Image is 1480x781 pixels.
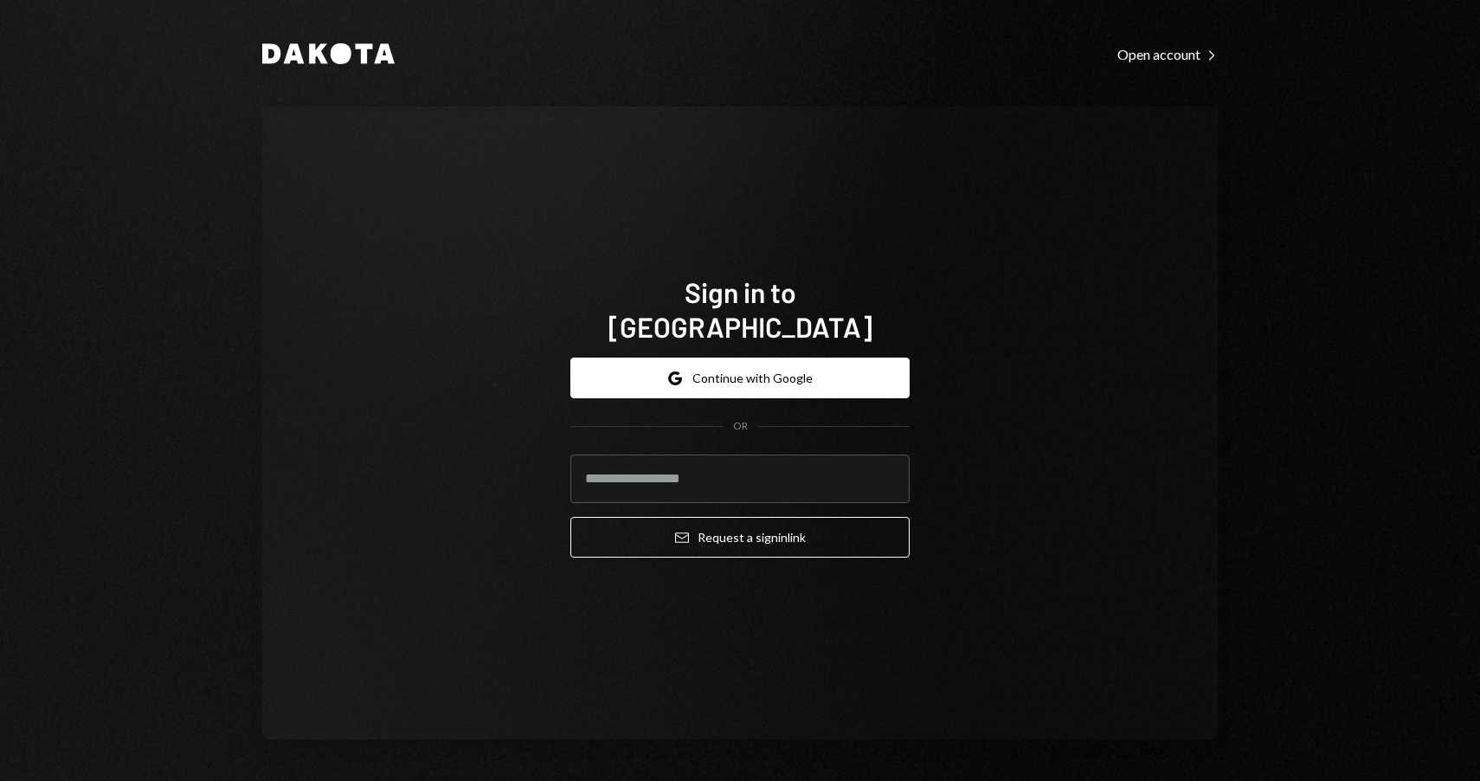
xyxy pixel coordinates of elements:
h1: Sign in to [GEOGRAPHIC_DATA] [570,274,910,344]
div: Open account [1117,46,1218,63]
a: Open account [1117,44,1218,63]
div: OR [733,419,748,434]
button: Request a signinlink [570,517,910,558]
button: Continue with Google [570,358,910,398]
